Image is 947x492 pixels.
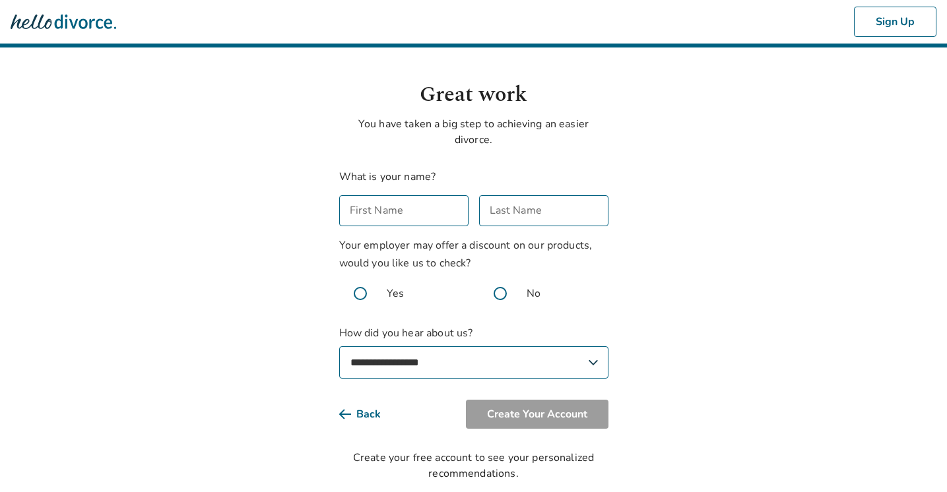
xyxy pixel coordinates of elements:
button: Back [339,400,402,429]
img: Hello Divorce Logo [11,9,116,35]
select: How did you hear about us? [339,346,608,379]
label: How did you hear about us? [339,325,608,379]
div: Create your free account to see your personalized recommendations. [339,450,608,481]
span: Yes [387,286,404,301]
iframe: Chat Widget [881,429,947,492]
span: Your employer may offer a discount on our products, would you like us to check? [339,238,593,270]
button: Create Your Account [466,400,608,429]
button: Sign Up [854,7,936,37]
span: No [527,286,540,301]
h1: Great work [339,79,608,111]
p: You have taken a big step to achieving an easier divorce. [339,116,608,148]
label: What is your name? [339,169,436,184]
